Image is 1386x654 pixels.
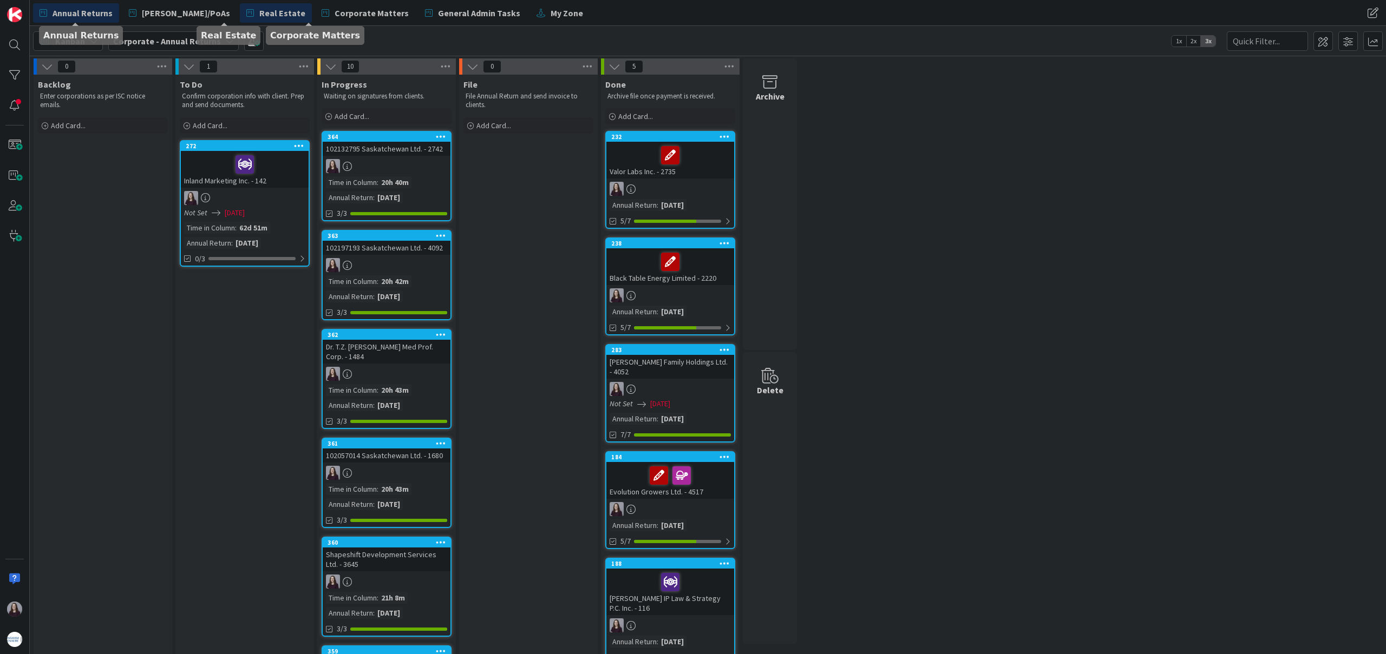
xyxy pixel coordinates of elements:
a: 184Evolution Growers Ltd. - 4517BCAnnual Return:[DATE]5/7 [605,451,735,549]
span: : [377,483,378,495]
span: Add Card... [193,121,227,130]
img: BC [326,574,340,589]
div: 238 [611,240,734,247]
span: : [377,384,378,396]
span: : [231,237,233,249]
div: 102197193 Saskatchewan Ltd. - 4092 [323,241,450,255]
span: Corporate Matters [335,6,409,19]
img: avatar [7,632,22,647]
span: : [377,592,378,604]
a: Real Estate [240,3,312,23]
h5: Annual Returns [43,30,119,41]
div: 188[PERSON_NAME] IP Law & Strategy P.C. Inc. - 116 [606,559,734,615]
span: : [235,222,237,234]
div: 363102197193 Saskatchewan Ltd. - 4092 [323,231,450,255]
span: 7/7 [620,429,631,440]
a: 232Valor Labs Inc. - 2735BCAnnual Return:[DATE]5/7 [605,131,735,229]
div: 20h 43m [378,483,411,495]
div: 232 [611,133,734,141]
div: Time in Column [326,275,377,287]
div: [DATE] [233,237,261,249]
div: 361102057014 Saskatchewan Ltd. - 1680 [323,439,450,463]
a: Corporate Matters [315,3,415,23]
span: To Do [180,79,202,90]
div: Time in Column [326,176,377,188]
input: Quick Filter... [1227,31,1308,51]
div: [DATE] [658,636,687,648]
div: 238Black Table Energy Limited - 2220 [606,239,734,285]
span: Done [605,79,626,90]
div: BC [606,502,734,516]
div: Time in Column [184,222,235,234]
div: [DATE] [375,607,403,619]
div: Annual Return [326,290,373,302]
div: 364102132795 Saskatchewan Ltd. - 2742 [323,132,450,156]
div: 184 [611,453,734,461]
p: Enter corporations as per ISC notice emails. [40,92,166,110]
div: BC [606,382,734,396]
a: 238Black Table Energy Limited - 2220BCAnnual Return:[DATE]5/7 [605,237,735,335]
div: 360 [328,539,450,546]
b: Corporate - Annual Returns [113,36,221,47]
span: My Zone [551,6,583,19]
img: BC [184,191,198,205]
span: : [657,413,658,425]
div: BC [323,466,450,480]
div: 20h 43m [378,384,411,396]
span: : [373,498,375,510]
div: 232 [606,132,734,142]
span: : [377,176,378,188]
img: BC [326,367,340,381]
div: Annual Return [184,237,231,249]
span: 10 [341,60,359,73]
div: 272 [181,141,309,151]
a: [PERSON_NAME]/PoAs [122,3,237,23]
div: 184Evolution Growers Ltd. - 4517 [606,452,734,499]
div: 283 [611,346,734,354]
div: Archive [756,90,784,103]
span: 3/3 [337,208,347,219]
span: 3x [1201,36,1215,47]
div: [DATE] [658,306,687,318]
span: 5/7 [620,322,631,333]
div: [PERSON_NAME] IP Law & Strategy P.C. Inc. - 116 [606,569,734,615]
div: [DATE] [375,191,403,203]
img: BC [610,182,624,196]
span: 5/7 [620,536,631,547]
div: 102132795 Saskatchewan Ltd. - 2742 [323,142,450,156]
div: Evolution Growers Ltd. - 4517 [606,462,734,499]
img: BC [610,618,624,632]
a: My Zone [530,3,590,23]
span: General Admin Tasks [438,6,520,19]
div: 20h 42m [378,275,411,287]
div: 21h 8m [378,592,408,604]
i: Not Set [610,399,633,408]
div: Dr. T.Z. [PERSON_NAME] Med Prof. Corp. - 1484 [323,340,450,364]
span: : [373,290,375,302]
div: 232Valor Labs Inc. - 2735 [606,132,734,179]
img: BC [326,258,340,272]
div: 362 [328,331,450,339]
span: : [657,636,658,648]
div: Annual Return [610,519,657,531]
span: Annual Returns [53,6,113,19]
div: 363 [323,231,450,241]
a: 360Shapeshift Development Services Ltd. - 3645BCTime in Column:21h 8mAnnual Return:[DATE]3/3 [322,537,452,637]
div: 102057014 Saskatchewan Ltd. - 1680 [323,448,450,463]
span: [DATE] [225,207,245,219]
span: Add Card... [335,111,369,121]
span: 5 [625,60,643,73]
div: 362 [323,330,450,340]
span: 1 [199,60,218,73]
div: [DATE] [658,413,687,425]
span: Add Card... [476,121,511,130]
span: : [657,199,658,211]
span: 0/3 [195,253,205,265]
div: 361 [323,439,450,448]
a: 361102057014 Saskatchewan Ltd. - 1680BCTime in Column:20h 43mAnnual Return:[DATE]3/3 [322,438,452,528]
img: BC [7,602,22,617]
div: Annual Return [326,607,373,619]
div: Annual Return [610,199,657,211]
div: 184 [606,452,734,462]
img: BC [610,382,624,396]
